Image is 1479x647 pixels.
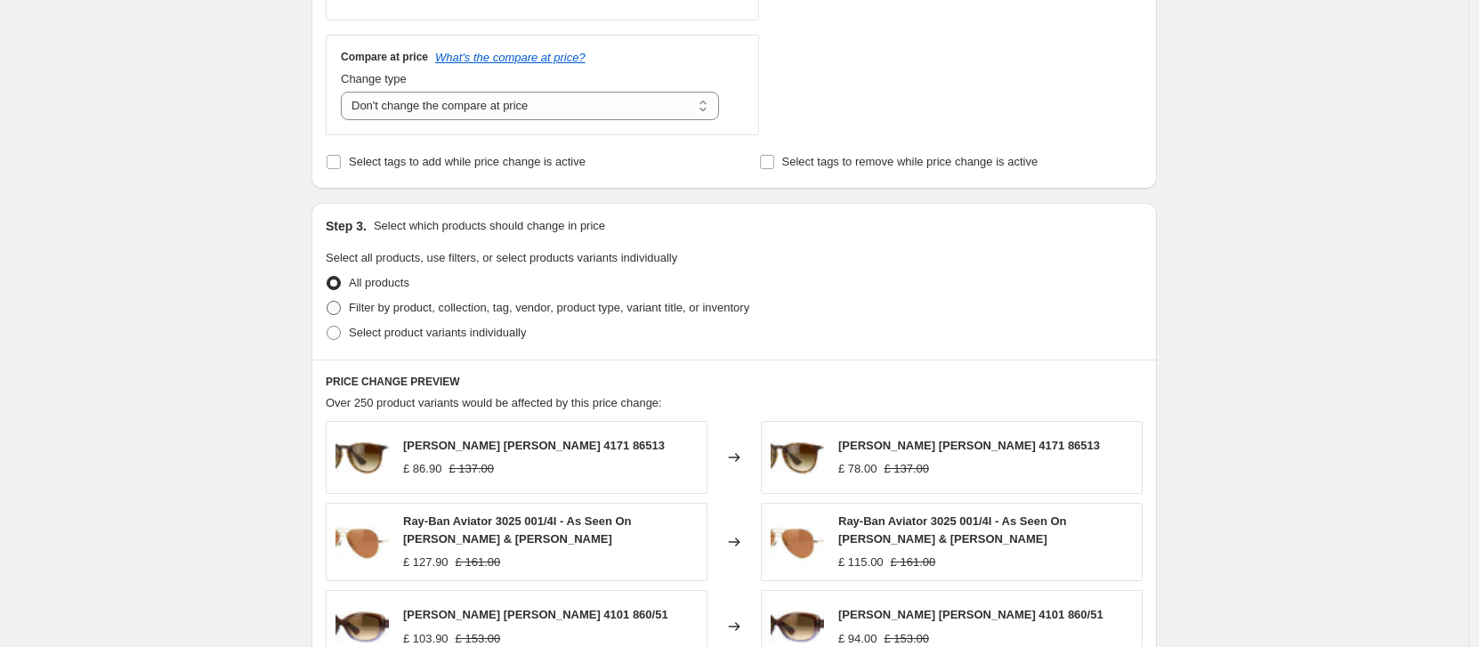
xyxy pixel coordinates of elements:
[326,217,367,235] h2: Step 3.
[341,50,428,64] h3: Compare at price
[349,155,586,168] span: Select tags to add while price change is active
[335,515,389,569] img: Ray-Ban-RB3025-0014I-ld-1_80x.jpg
[449,462,494,475] span: £ 137.00
[771,515,824,569] img: Ray-Ban-RB3025-0014I-ld-1_80x.jpg
[349,326,526,339] span: Select product variants individually
[782,155,1039,168] span: Select tags to remove while price change is active
[374,217,605,235] p: Select which products should change in price
[435,51,586,64] button: What's the compare at price?
[326,251,677,264] span: Select all products, use filters, or select products variants individually
[891,555,936,569] span: £ 161.00
[403,462,441,475] span: £ 86.90
[326,396,662,409] span: Over 250 product variants would be affected by this price change:
[335,431,389,484] img: ray-ban-erika-4171-86513-hd-1_80x.jpg
[403,555,449,569] span: £ 127.90
[884,632,929,645] span: £ 153.00
[456,632,501,645] span: £ 153.00
[403,514,632,546] span: Ray-Ban Aviator 3025 001/4I - As Seen On [PERSON_NAME] & [PERSON_NAME]
[403,439,665,452] span: [PERSON_NAME] [PERSON_NAME] 4171 86513
[838,632,877,645] span: £ 94.00
[771,431,824,484] img: ray-ban-erika-4171-86513-hd-1_80x.jpg
[326,375,1143,389] h6: PRICE CHANGE PREVIEW
[838,439,1100,452] span: [PERSON_NAME] [PERSON_NAME] 4171 86513
[456,555,501,569] span: £ 161.00
[884,462,929,475] span: £ 137.00
[838,462,877,475] span: £ 78.00
[838,555,884,569] span: £ 115.00
[349,276,409,289] span: All products
[838,514,1067,546] span: Ray-Ban Aviator 3025 001/4I - As Seen On [PERSON_NAME] & [PERSON_NAME]
[403,608,668,621] span: [PERSON_NAME] [PERSON_NAME] 4101 860/51
[403,632,449,645] span: £ 103.90
[349,301,749,314] span: Filter by product, collection, tag, vendor, product type, variant title, or inventory
[341,72,407,85] span: Change type
[838,608,1103,621] span: [PERSON_NAME] [PERSON_NAME] 4101 860/51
